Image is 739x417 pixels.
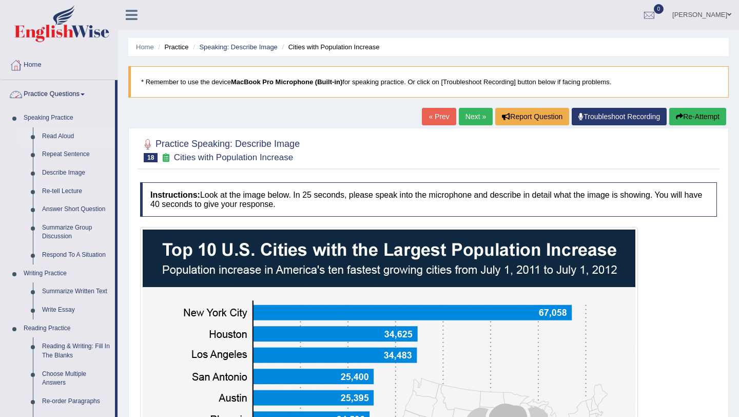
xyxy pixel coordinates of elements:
[136,43,154,51] a: Home
[19,109,115,127] a: Speaking Practice
[279,42,379,52] li: Cities with Population Increase
[422,108,456,125] a: « Prev
[37,219,115,246] a: Summarize Group Discussion
[19,319,115,338] a: Reading Practice
[160,153,171,163] small: Exam occurring question
[150,191,200,199] b: Instructions:
[37,145,115,164] a: Repeat Sentence
[37,282,115,301] a: Summarize Written Text
[37,365,115,392] a: Choose Multiple Answers
[144,153,158,162] span: 18
[37,200,115,219] a: Answer Short Question
[37,392,115,411] a: Re-order Paragraphs
[1,80,115,106] a: Practice Questions
[1,51,118,77] a: Home
[572,108,667,125] a: Troubleshoot Recording
[128,66,729,98] blockquote: * Remember to use the device for speaking practice. Or click on [Troubleshoot Recording] button b...
[669,108,726,125] button: Re-Attempt
[37,246,115,264] a: Respond To A Situation
[174,153,293,162] small: Cities with Population Increase
[654,4,664,14] span: 0
[155,42,188,52] li: Practice
[19,264,115,283] a: Writing Practice
[37,127,115,146] a: Read Aloud
[37,301,115,319] a: Write Essay
[37,164,115,182] a: Describe Image
[231,78,342,86] b: MacBook Pro Microphone (Built-in)
[459,108,493,125] a: Next »
[140,137,300,162] h2: Practice Speaking: Describe Image
[199,43,277,51] a: Speaking: Describe Image
[140,182,717,217] h4: Look at the image below. In 25 seconds, please speak into the microphone and describe in detail w...
[37,337,115,365] a: Reading & Writing: Fill In The Blanks
[495,108,569,125] button: Report Question
[37,182,115,201] a: Re-tell Lecture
